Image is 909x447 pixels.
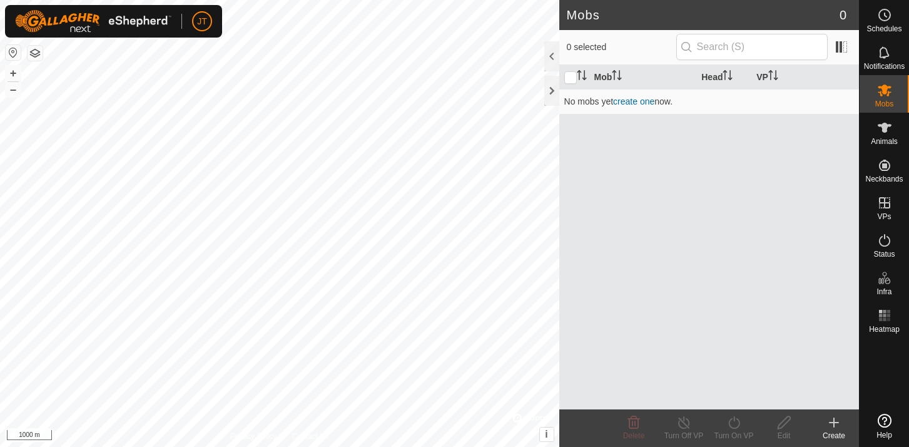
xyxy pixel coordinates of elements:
span: Delete [623,431,645,440]
a: Help [860,409,909,444]
th: VP [751,65,859,90]
button: + [6,66,21,81]
th: Head [696,65,751,90]
p-sorticon: Activate to sort [577,72,587,82]
span: VPs [877,213,891,220]
a: Contact Us [292,431,328,442]
button: Reset Map [6,45,21,60]
th: Mob [589,65,697,90]
p-sorticon: Activate to sort [612,72,622,82]
td: No mobs yet now. [559,89,859,114]
button: – [6,82,21,97]
span: JT [197,15,207,28]
div: Turn On VP [709,430,759,441]
div: Create [809,430,859,441]
div: Turn Off VP [659,430,709,441]
span: Mobs [875,100,893,108]
span: Help [876,431,892,439]
span: Heatmap [869,326,900,333]
span: Infra [876,288,891,295]
a: Privacy Policy [230,431,277,442]
p-sorticon: Activate to sort [723,72,733,82]
span: 0 [840,6,846,24]
span: Animals [871,138,898,145]
p-sorticon: Activate to sort [768,72,778,82]
div: Edit [759,430,809,441]
img: Gallagher Logo [15,10,171,33]
a: create one [613,96,654,106]
span: 0 selected [567,41,676,54]
span: Neckbands [865,175,903,183]
input: Search (S) [676,34,828,60]
h2: Mobs [567,8,840,23]
span: i [545,429,547,439]
span: Status [873,250,895,258]
span: Notifications [864,63,905,70]
button: Map Layers [28,46,43,61]
span: Schedules [866,25,901,33]
button: i [540,428,554,441]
